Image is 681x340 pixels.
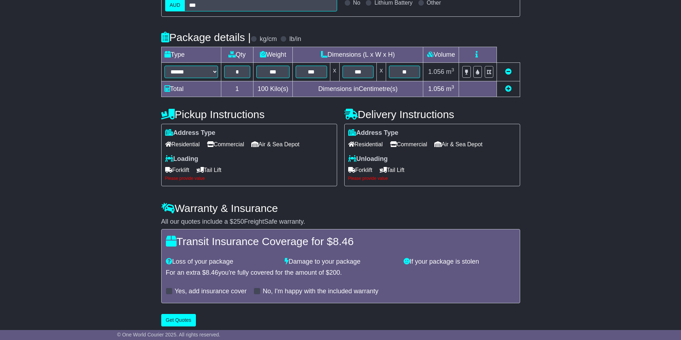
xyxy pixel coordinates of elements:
h4: Pickup Instructions [161,108,337,120]
td: Kilo(s) [253,81,293,97]
sup: 3 [451,67,454,72]
span: Tail Lift [197,164,222,176]
h4: Delivery Instructions [344,108,520,120]
td: Type [161,47,221,63]
span: m [446,68,454,75]
label: Loading [165,155,198,163]
sup: 3 [451,84,454,90]
span: 200 [329,269,340,276]
span: Forklift [348,164,372,176]
span: © One World Courier 2025. All rights reserved. [117,332,221,338]
label: Yes, add insurance cover [175,288,247,295]
h4: Package details | [161,31,251,43]
span: 8.46 [206,269,218,276]
div: All our quotes include a $ FreightSafe warranty. [161,218,520,226]
div: Loss of your package [162,258,281,266]
span: Residential [348,139,383,150]
a: Remove this item [505,68,512,75]
td: Qty [221,47,253,63]
td: x [330,63,339,81]
span: Tail Lift [380,164,405,176]
div: If your package is stolen [400,258,519,266]
span: m [446,85,454,92]
a: Add new item [505,85,512,92]
td: Volume [423,47,459,63]
span: 100 [258,85,268,92]
td: 1 [221,81,253,97]
span: Forklift [165,164,189,176]
div: Damage to your package [281,258,400,266]
span: 1.056 [428,85,444,92]
div: Please provide value [348,176,516,181]
label: No, I'm happy with the included warranty [263,288,379,295]
td: Weight [253,47,293,63]
td: x [376,63,386,81]
span: Commercial [207,139,244,150]
button: Get Quotes [161,314,196,326]
span: Air & Sea Depot [434,139,483,150]
span: 250 [233,218,244,225]
td: Total [161,81,221,97]
h4: Transit Insurance Coverage for $ [166,235,515,247]
span: 8.46 [333,235,354,247]
label: Address Type [165,129,216,137]
td: Dimensions (L x W x H) [293,47,423,63]
span: Residential [165,139,200,150]
div: Please provide value [165,176,333,181]
h4: Warranty & Insurance [161,202,520,214]
td: Dimensions in Centimetre(s) [293,81,423,97]
label: lb/in [289,35,301,43]
label: Unloading [348,155,388,163]
label: Address Type [348,129,399,137]
span: 1.056 [428,68,444,75]
label: kg/cm [260,35,277,43]
span: Commercial [390,139,427,150]
span: Air & Sea Depot [251,139,300,150]
div: For an extra $ you're fully covered for the amount of $ . [166,269,515,277]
